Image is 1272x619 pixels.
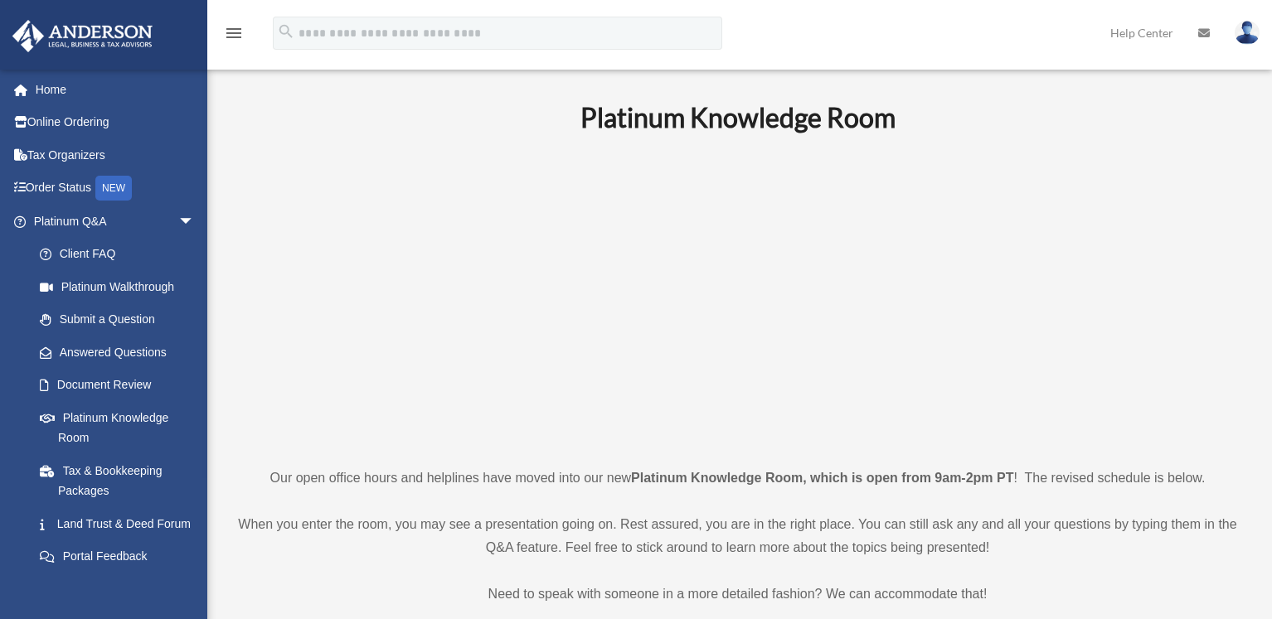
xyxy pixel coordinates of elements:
[23,540,220,573] a: Portal Feedback
[23,401,211,454] a: Platinum Knowledge Room
[489,156,987,436] iframe: 231110_Toby_KnowledgeRoom
[178,205,211,239] span: arrow_drop_down
[580,101,896,133] b: Platinum Knowledge Room
[7,20,158,52] img: Anderson Advisors Platinum Portal
[1235,21,1260,45] img: User Pic
[23,454,220,507] a: Tax & Bookkeeping Packages
[23,270,220,303] a: Platinum Walkthrough
[224,23,244,43] i: menu
[95,176,132,201] div: NEW
[236,583,1239,606] p: Need to speak with someone in a more detailed fashion? We can accommodate that!
[12,73,220,106] a: Home
[23,369,220,402] a: Document Review
[23,303,220,336] a: Submit a Question
[631,471,1013,485] strong: Platinum Knowledge Room, which is open from 9am-2pm PT
[12,172,220,206] a: Order StatusNEW
[12,205,220,238] a: Platinum Q&Aarrow_drop_down
[23,238,220,271] a: Client FAQ
[277,22,295,41] i: search
[236,513,1239,559] p: When you enter the room, you may see a presentation going on. Rest assured, you are in the right ...
[12,138,220,172] a: Tax Organizers
[224,29,244,43] a: menu
[12,106,220,139] a: Online Ordering
[23,507,220,540] a: Land Trust & Deed Forum
[23,336,220,369] a: Answered Questions
[236,467,1239,490] p: Our open office hours and helplines have moved into our new ! The revised schedule is below.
